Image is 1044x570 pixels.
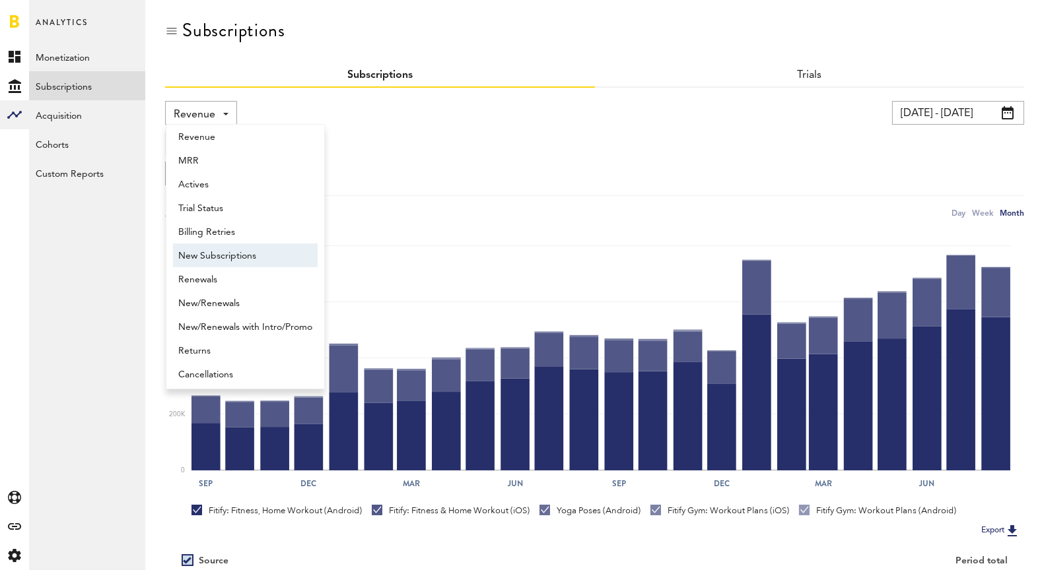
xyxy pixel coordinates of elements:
span: New Subscriptions [178,245,312,267]
img: Export [1004,522,1020,538]
div: Month [1000,206,1024,220]
div: Subscriptions [182,20,285,41]
text: Sep [199,478,213,490]
text: Jun [507,478,523,490]
a: Renewals [173,267,318,291]
span: New/Renewals with Intro/Promo [178,316,312,338]
div: Fitify: Fitness & Home Workout (iOS) [372,505,530,517]
span: Cancellations [178,364,312,386]
span: Actives [178,174,312,196]
a: New Subscriptions [173,243,318,267]
span: Support [28,9,75,21]
div: Fitify Gym: Workout Plans (iOS) [650,505,789,517]
a: Subscriptions [29,71,145,100]
span: New/Renewals [178,292,312,315]
div: Fitify: Fitness, Home Workout (Android) [191,505,362,517]
a: New/Renewals [173,291,318,315]
button: Add Filter [165,131,223,155]
a: Trial Status [173,196,318,220]
a: Monetization [29,42,145,71]
span: Analytics [36,15,88,42]
div: Fitify Gym: Workout Plans (Android) [799,505,956,517]
a: Trials [797,70,821,80]
span: MRR [178,150,312,172]
a: MRR [173,148,318,172]
span: Billing Retries [178,221,312,243]
div: Week [972,206,993,220]
div: Period total [611,555,1008,567]
text: Jun [919,478,935,490]
span: Trial Status [178,197,312,220]
a: Custom Reports [29,158,145,187]
text: Mar [815,478,832,490]
text: Dec [714,478,730,490]
a: New/Renewals with Intro/Promo [173,315,318,338]
a: Cohorts [29,129,145,158]
div: Day [952,206,965,220]
text: 0 [181,467,185,474]
a: Subscriptions [347,70,413,80]
a: Returns [173,338,318,362]
a: Revenue [173,125,318,148]
span: Revenue [174,104,215,126]
a: Acquisition [29,100,145,129]
div: Source [199,555,228,567]
text: Mar [403,478,420,490]
text: Sep [612,478,626,490]
a: Cancellations [173,362,318,386]
text: 200K [169,411,186,418]
button: Export [977,522,1024,539]
span: Returns [178,340,312,362]
span: Renewals [178,269,312,291]
a: Billing Retries [173,220,318,243]
span: Revenue [178,126,312,148]
a: Actives [173,172,318,196]
text: Dec [300,478,316,490]
div: Yoga Poses (Android) [539,505,641,517]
